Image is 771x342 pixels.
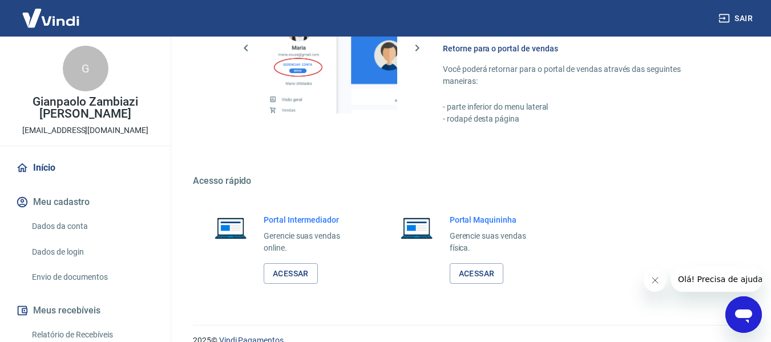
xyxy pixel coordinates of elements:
[22,124,148,136] p: [EMAIL_ADDRESS][DOMAIN_NAME]
[443,113,716,125] p: - rodapé desta página
[443,63,716,87] p: Você poderá retornar para o portal de vendas através das seguintes maneiras:
[7,8,96,17] span: Olá! Precisa de ajuda?
[644,269,667,292] iframe: Fechar mensagem
[443,43,716,54] h6: Retorne para o portal de vendas
[193,175,744,187] h5: Acesso rápido
[264,230,358,254] p: Gerencie suas vendas online.
[450,230,544,254] p: Gerencie suas vendas física.
[450,214,544,226] h6: Portal Maquininha
[443,101,716,113] p: - parte inferior do menu lateral
[264,214,358,226] h6: Portal Intermediador
[27,215,157,238] a: Dados da conta
[27,240,157,264] a: Dados de login
[725,296,762,333] iframe: Botão para abrir a janela de mensagens
[14,190,157,215] button: Meu cadastro
[716,8,757,29] button: Sair
[27,265,157,289] a: Envio de documentos
[9,96,162,120] p: Gianpaolo Zambiazi [PERSON_NAME]
[14,298,157,323] button: Meus recebíveis
[14,1,88,35] img: Vindi
[671,267,762,292] iframe: Mensagem da empresa
[450,263,504,284] a: Acessar
[393,214,441,242] img: Imagem de um notebook aberto
[63,46,108,91] div: G
[14,155,157,180] a: Início
[207,214,255,242] img: Imagem de um notebook aberto
[264,263,318,284] a: Acessar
